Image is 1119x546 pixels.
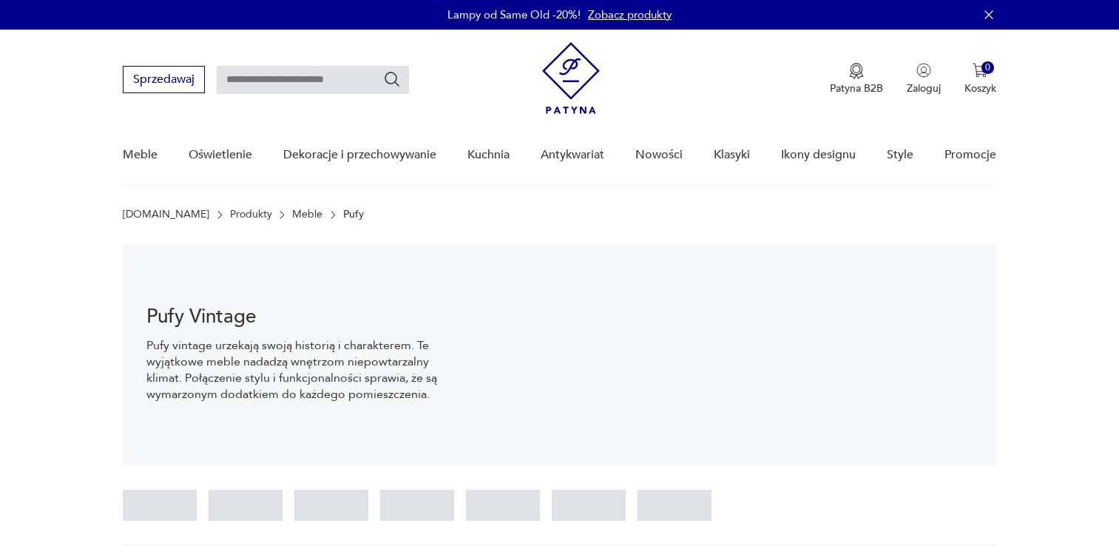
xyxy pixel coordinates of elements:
img: Ikona koszyka [973,63,987,78]
a: [DOMAIN_NAME] [123,209,209,220]
a: Ikony designu [781,127,856,183]
a: Oświetlenie [189,127,252,183]
a: Ikona medaluPatyna B2B [830,63,883,95]
button: 0Koszyk [964,63,996,95]
a: Style [887,127,913,183]
p: Lampy od Same Old -20%! [447,7,581,22]
button: Szukaj [383,70,401,88]
div: 0 [981,61,994,74]
p: Pufy [343,209,364,220]
a: Dekoracje i przechowywanie [283,127,436,183]
button: Zaloguj [907,63,941,95]
img: Patyna - sklep z meblami i dekoracjami vintage [542,42,600,114]
p: Koszyk [964,81,996,95]
p: Zaloguj [907,81,941,95]
button: Sprzedawaj [123,66,205,93]
button: Patyna B2B [830,63,883,95]
a: Zobacz produkty [588,7,672,22]
p: Pufy vintage urzekają swoją historią i charakterem. Te wyjątkowe meble nadadzą wnętrzom niepowtar... [146,337,448,402]
img: Ikona medalu [849,63,864,79]
a: Produkty [230,209,272,220]
a: Sprzedawaj [123,75,205,86]
a: Kuchnia [467,127,510,183]
a: Nowości [635,127,683,183]
a: Meble [292,209,322,220]
img: Ikonka użytkownika [916,63,931,78]
h1: Pufy Vintage [146,308,448,326]
a: Meble [123,127,158,183]
a: Promocje [944,127,996,183]
a: Antykwariat [541,127,604,183]
p: Patyna B2B [830,81,883,95]
a: Klasyki [714,127,750,183]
